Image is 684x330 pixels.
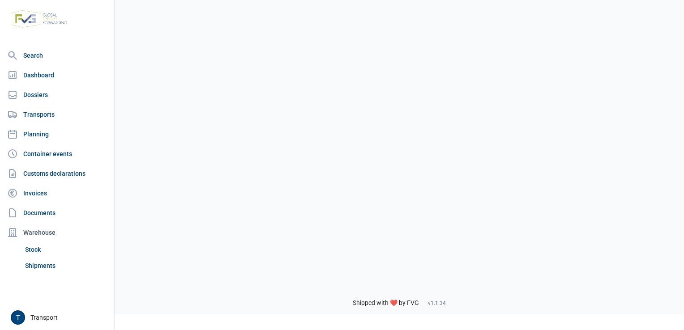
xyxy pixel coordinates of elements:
[428,300,446,307] span: v1.1.34
[4,145,111,163] a: Container events
[11,310,25,325] button: T
[11,310,109,325] div: Transport
[4,204,111,222] a: Documents
[4,66,111,84] a: Dashboard
[4,86,111,104] a: Dossiers
[4,184,111,202] a: Invoices
[423,299,424,307] span: -
[4,224,111,241] div: Warehouse
[7,7,71,31] img: FVG - Global freight forwarding
[4,125,111,143] a: Planning
[4,106,111,123] a: Transports
[4,165,111,182] a: Customs declarations
[4,47,111,64] a: Search
[353,299,419,307] span: Shipped with ❤️ by FVG
[21,241,111,258] a: Stock
[21,258,111,274] a: Shipments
